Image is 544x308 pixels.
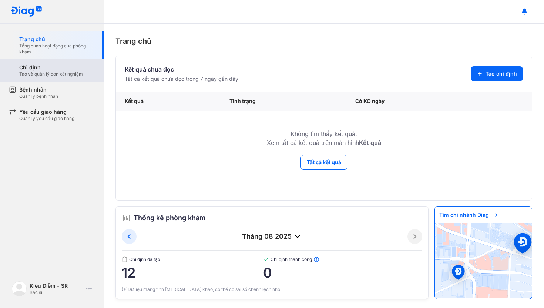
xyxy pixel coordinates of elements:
div: Tất cả kết quả chưa đọc trong 7 ngày gần đây [125,75,238,83]
img: logo [10,6,42,17]
img: info.7e716105.svg [313,256,319,262]
div: Bác sĩ [30,289,83,295]
b: Kết quả [359,139,381,146]
img: logo [12,281,27,296]
span: 0 [263,265,422,280]
div: Tạo và quản lý đơn xét nghiệm [19,71,83,77]
div: Tổng quan hoạt động của phòng khám [19,43,95,55]
button: Tất cả kết quả [300,155,347,170]
td: Không tìm thấy kết quả. Xem tất cả kết quả trên màn hình [116,111,532,155]
div: Chỉ định [19,64,83,71]
img: order.5a6da16c.svg [122,213,131,222]
button: Tạo chỉ định [471,66,523,81]
span: Chỉ định thành công [263,256,422,262]
span: Thống kê phòng khám [134,213,205,223]
span: Tìm chi nhánh Diag [435,207,504,223]
div: Kết quả [116,92,221,111]
img: document.50c4cfd0.svg [122,256,128,262]
div: Quản lý yêu cầu giao hàng [19,116,74,122]
span: Chỉ định đã tạo [122,256,263,262]
div: Kết quả chưa đọc [125,65,238,74]
span: Tạo chỉ định [486,70,517,77]
img: checked-green.01cc79e0.svg [263,256,269,262]
div: Tình trạng [221,92,346,111]
div: (*)Dữ liệu mang tính [MEDICAL_DATA] khảo, có thể có sai số chênh lệch nhỏ. [122,286,422,293]
div: Có KQ ngày [346,92,481,111]
span: 12 [122,265,263,280]
div: Quản lý bệnh nhân [19,93,58,99]
div: Kiều Diễm - SR [30,282,83,289]
div: tháng 08 2025 [137,232,407,241]
div: Trang chủ [115,36,532,47]
div: Yêu cầu giao hàng [19,108,74,116]
div: Trang chủ [19,36,95,43]
div: Bệnh nhân [19,86,58,93]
